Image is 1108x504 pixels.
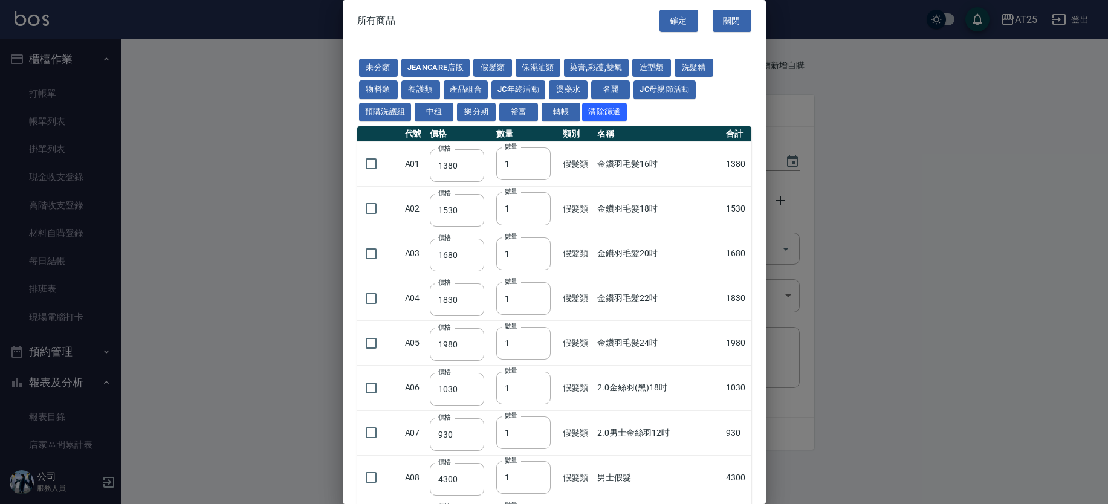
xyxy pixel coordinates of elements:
label: 價格 [438,144,451,153]
td: A01 [402,141,427,186]
td: 930 [723,410,751,455]
td: 男士假髮 [594,455,723,500]
th: 代號 [402,126,427,142]
button: 產品組合 [444,80,488,99]
td: 2.0男士金絲羽12吋 [594,410,723,455]
td: 假髮類 [560,141,594,186]
td: 假髮類 [560,321,594,366]
th: 數量 [493,126,560,142]
td: 假髮類 [560,231,594,276]
label: 數量 [505,411,517,420]
button: 燙藥水 [549,80,588,99]
label: 價格 [438,278,451,287]
th: 類別 [560,126,594,142]
label: 數量 [505,366,517,375]
button: 樂分期 [457,103,496,121]
td: 1380 [723,141,751,186]
td: A05 [402,321,427,366]
button: 轉帳 [542,103,580,121]
label: 價格 [438,413,451,422]
label: 價格 [438,189,451,198]
label: 價格 [438,367,451,376]
button: 確定 [659,10,698,32]
td: A07 [402,410,427,455]
button: JC母親節活動 [633,80,696,99]
td: 4300 [723,455,751,500]
button: 裕富 [499,103,538,121]
label: 數量 [505,277,517,286]
button: 未分類 [359,59,398,77]
label: 價格 [438,457,451,467]
th: 名稱 [594,126,723,142]
td: A03 [402,231,427,276]
td: 1530 [723,186,751,231]
td: 假髮類 [560,276,594,321]
button: 洗髮精 [675,59,713,77]
td: 假髮類 [560,410,594,455]
label: 價格 [438,233,451,242]
button: 中租 [415,103,453,121]
button: JC年終活動 [491,80,545,99]
td: 假髮類 [560,186,594,231]
button: 保濕油類 [516,59,560,77]
th: 價格 [427,126,493,142]
td: A04 [402,276,427,321]
button: 物料類 [359,80,398,99]
td: 金鑽羽毛髮20吋 [594,231,723,276]
button: 關閉 [713,10,751,32]
label: 數量 [505,456,517,465]
td: A02 [402,186,427,231]
button: 名麗 [591,80,630,99]
label: 價格 [438,323,451,332]
label: 數量 [505,321,517,331]
td: 金鑽羽毛髮22吋 [594,276,723,321]
td: A08 [402,455,427,500]
td: 1680 [723,231,751,276]
label: 數量 [505,142,517,151]
td: 2.0金絲羽(黑)18吋 [594,366,723,410]
td: 1830 [723,276,751,321]
button: 染膏,彩護,雙氧 [564,59,629,77]
th: 合計 [723,126,751,142]
button: 假髮類 [473,59,512,77]
label: 數量 [505,187,517,196]
td: A06 [402,366,427,410]
button: 養護類 [401,80,440,99]
td: 1030 [723,366,751,410]
button: 預購洗護組 [359,103,412,121]
td: 金鑽羽毛髮18吋 [594,186,723,231]
button: 清除篩選 [582,103,627,121]
span: 所有商品 [357,15,396,27]
td: 金鑽羽毛髮16吋 [594,141,723,186]
button: JeanCare店販 [401,59,470,77]
td: 假髮類 [560,455,594,500]
td: 金鑽羽毛髮24吋 [594,321,723,366]
td: 假髮類 [560,366,594,410]
button: 造型類 [632,59,671,77]
td: 1980 [723,321,751,366]
label: 數量 [505,232,517,241]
